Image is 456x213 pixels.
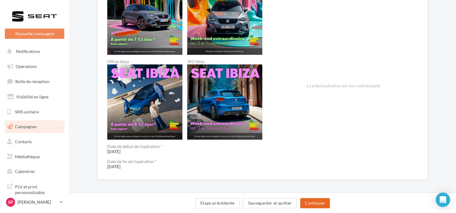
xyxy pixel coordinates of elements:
span: Boîte de réception [15,79,50,84]
label: JPO Ibiza [187,60,262,64]
a: Sp [PERSON_NAME] [5,196,64,208]
span: Campagnes [15,124,37,129]
label: Offres Ibiza [107,60,182,64]
div: La prévisualisation est non-contractuelle [307,81,418,89]
button: Etape précédente [195,198,240,208]
img: JPO Ibiza [187,64,262,140]
a: SMS unitaire [4,106,65,118]
span: [DATE] [107,159,287,169]
span: [DATE] [107,144,287,154]
span: Calendrier [15,169,35,174]
div: Date de fin de l'opération * [107,159,287,164]
a: Calendrier [4,165,65,178]
a: Campagnes [4,120,65,133]
span: Notifications [16,49,40,54]
span: Sp [8,199,13,205]
span: SMS unitaire [15,109,39,114]
span: Médiathèque [15,154,40,159]
img: Offres Ibiza [107,64,182,140]
a: Boîte de réception [4,75,65,88]
button: Notifications [4,45,63,58]
a: Médiathèque [4,150,65,163]
p: [PERSON_NAME] [17,199,57,205]
a: PLV et print personnalisable [4,180,65,198]
span: Visibilité en ligne [16,94,48,99]
a: Contacts [4,135,65,148]
button: Nouvelle campagne [5,29,64,39]
a: Visibilité en ligne [4,91,65,103]
div: Open Intercom Messenger [436,193,450,207]
span: Contacts [15,139,32,144]
div: Date de début de l'opération * [107,144,287,149]
button: Continuer [300,198,330,208]
button: Sauvegarder et quitter [243,198,297,208]
span: PLV et print personnalisable [15,183,62,196]
span: Opérations [16,64,37,69]
a: Opérations [4,60,65,73]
